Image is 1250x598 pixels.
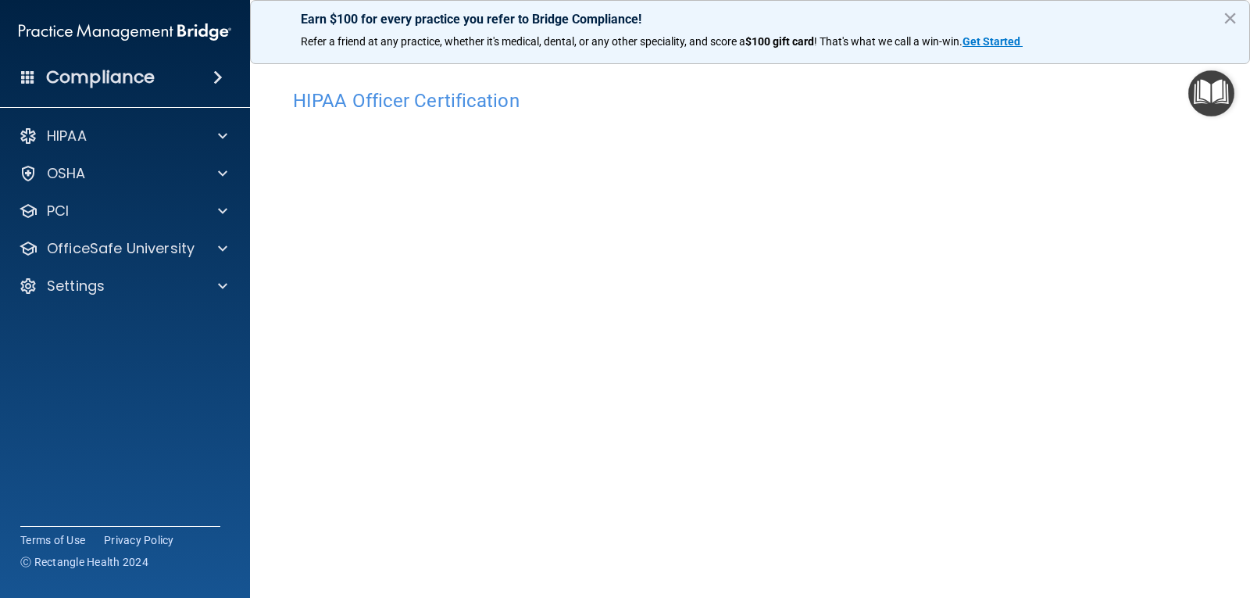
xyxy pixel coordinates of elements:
span: Refer a friend at any practice, whether it's medical, dental, or any other speciality, and score a [301,35,745,48]
a: HIPAA [19,127,227,145]
p: Earn $100 for every practice you refer to Bridge Compliance! [301,12,1199,27]
a: OSHA [19,164,227,183]
a: OfficeSafe University [19,239,227,258]
p: OfficeSafe University [47,239,195,258]
strong: Get Started [962,35,1020,48]
a: PCI [19,202,227,220]
h4: HIPAA Officer Certification [293,91,1207,111]
button: Open Resource Center [1188,70,1234,116]
img: PMB logo [19,16,231,48]
a: Get Started [962,35,1023,48]
span: Ⓒ Rectangle Health 2024 [20,554,148,570]
button: Close [1223,5,1237,30]
strong: $100 gift card [745,35,814,48]
p: Settings [47,277,105,295]
h4: Compliance [46,66,155,88]
p: HIPAA [47,127,87,145]
a: Settings [19,277,227,295]
span: ! That's what we call a win-win. [814,35,962,48]
p: OSHA [47,164,86,183]
a: Privacy Policy [104,532,174,548]
a: Terms of Use [20,532,85,548]
p: PCI [47,202,69,220]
